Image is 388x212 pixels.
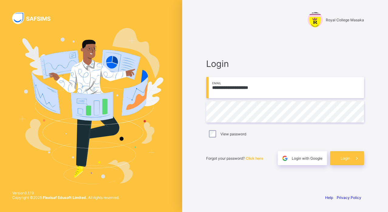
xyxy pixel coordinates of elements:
[206,58,364,69] span: Login
[246,156,263,161] a: Click here
[43,195,87,200] strong: Flexisaf Edusoft Limited.
[337,195,361,200] a: Privacy Policy
[325,195,333,200] a: Help
[19,28,163,184] img: Hero Image
[292,156,322,161] span: Login with Google
[220,132,246,136] label: View password
[206,156,263,161] span: Forgot your password?
[12,195,119,200] span: Copyright © 2025 All rights reserved.
[12,191,119,195] span: Version 0.1.19
[326,18,364,22] span: Royal College Masaka
[281,155,288,162] img: google.396cfc9801f0270233282035f929180a.svg
[341,156,350,161] span: Login
[12,12,58,24] img: SAFSIMS Logo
